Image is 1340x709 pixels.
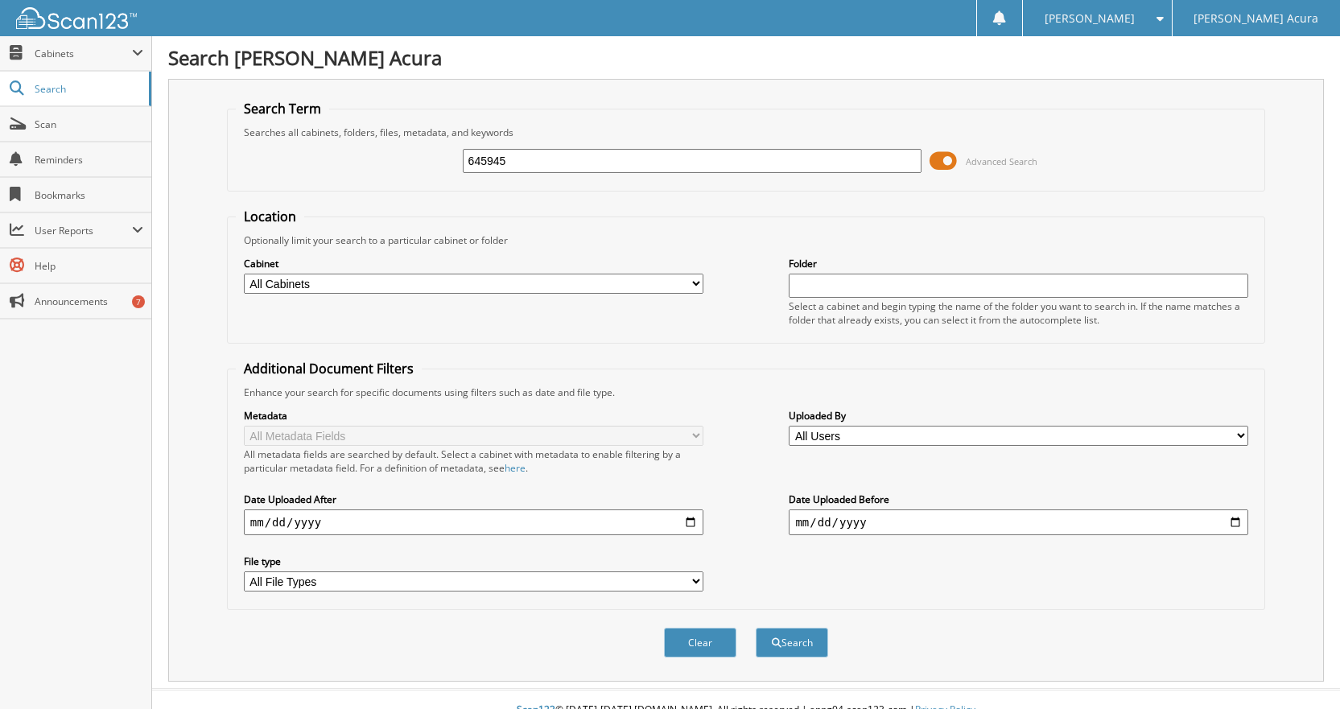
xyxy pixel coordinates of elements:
[664,628,736,657] button: Clear
[236,126,1256,139] div: Searches all cabinets, folders, files, metadata, and keywords
[132,295,145,308] div: 7
[236,360,422,377] legend: Additional Document Filters
[966,155,1037,167] span: Advanced Search
[505,461,526,475] a: here
[789,493,1248,506] label: Date Uploaded Before
[35,188,143,202] span: Bookmarks
[789,409,1248,423] label: Uploaded By
[789,509,1248,535] input: end
[789,299,1248,327] div: Select a cabinet and begin typing the name of the folder you want to search in. If the name match...
[16,7,137,29] img: scan123-logo-white.svg
[236,100,329,117] legend: Search Term
[236,385,1256,399] div: Enhance your search for specific documents using filters such as date and file type.
[35,117,143,131] span: Scan
[35,295,143,308] span: Announcements
[236,233,1256,247] div: Optionally limit your search to a particular cabinet or folder
[244,409,703,423] label: Metadata
[789,257,1248,270] label: Folder
[756,628,828,657] button: Search
[244,493,703,506] label: Date Uploaded After
[35,82,141,96] span: Search
[35,224,132,237] span: User Reports
[35,47,132,60] span: Cabinets
[244,509,703,535] input: start
[35,153,143,167] span: Reminders
[168,44,1324,71] h1: Search [PERSON_NAME] Acura
[1194,14,1318,23] span: [PERSON_NAME] Acura
[35,259,143,273] span: Help
[1260,632,1340,709] iframe: Chat Widget
[244,554,703,568] label: File type
[244,447,703,475] div: All metadata fields are searched by default. Select a cabinet with metadata to enable filtering b...
[236,208,304,225] legend: Location
[1045,14,1135,23] span: [PERSON_NAME]
[244,257,703,270] label: Cabinet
